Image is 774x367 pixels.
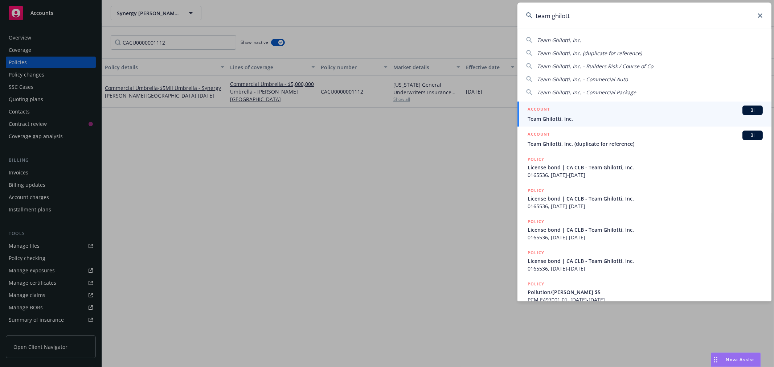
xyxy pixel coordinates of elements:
h5: ACCOUNT [528,131,550,139]
span: Nova Assist [726,356,755,363]
span: Team Ghilotti, Inc. - Commercial Auto [537,76,628,83]
a: ACCOUNTBITeam Ghilotti, Inc. (duplicate for reference) [517,127,771,152]
a: POLICYLicense bond | CA CLB - Team Ghilotti, Inc.0165536, [DATE]-[DATE] [517,183,771,214]
span: Team Ghilotti, Inc. [537,37,581,44]
h5: POLICY [528,156,544,163]
a: POLICYPollution/[PERSON_NAME] $5PCM E497001 01, [DATE]-[DATE] [517,276,771,308]
span: Pollution/[PERSON_NAME] $5 [528,288,763,296]
h5: ACCOUNT [528,106,550,114]
h5: POLICY [528,249,544,256]
button: Nova Assist [711,352,761,367]
span: Team Ghilotti, Inc. - Commercial Package [537,89,636,96]
span: Team Ghilotti, Inc. - Builders Risk / Course of Co [537,63,653,70]
input: Search... [517,3,771,29]
span: License bond | CA CLB - Team Ghilotti, Inc. [528,257,763,265]
span: License bond | CA CLB - Team Ghilotti, Inc. [528,226,763,234]
a: POLICYLicense bond | CA CLB - Team Ghilotti, Inc.0165536, [DATE]-[DATE] [517,245,771,276]
span: PCM E497001 01, [DATE]-[DATE] [528,296,763,304]
span: License bond | CA CLB - Team Ghilotti, Inc. [528,195,763,202]
span: 0165536, [DATE]-[DATE] [528,171,763,179]
span: 0165536, [DATE]-[DATE] [528,202,763,210]
span: Team Ghilotti, Inc. [528,115,763,123]
div: Drag to move [711,353,720,367]
span: Team Ghilotti, Inc. (duplicate for reference) [537,50,642,57]
a: ACCOUNTBITeam Ghilotti, Inc. [517,102,771,127]
span: Team Ghilotti, Inc. (duplicate for reference) [528,140,763,148]
h5: POLICY [528,187,544,194]
h5: POLICY [528,280,544,288]
span: 0165536, [DATE]-[DATE] [528,234,763,241]
span: BI [745,132,760,139]
span: 0165536, [DATE]-[DATE] [528,265,763,272]
span: License bond | CA CLB - Team Ghilotti, Inc. [528,164,763,171]
a: POLICYLicense bond | CA CLB - Team Ghilotti, Inc.0165536, [DATE]-[DATE] [517,214,771,245]
h5: POLICY [528,218,544,225]
span: BI [745,107,760,114]
a: POLICYLicense bond | CA CLB - Team Ghilotti, Inc.0165536, [DATE]-[DATE] [517,152,771,183]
